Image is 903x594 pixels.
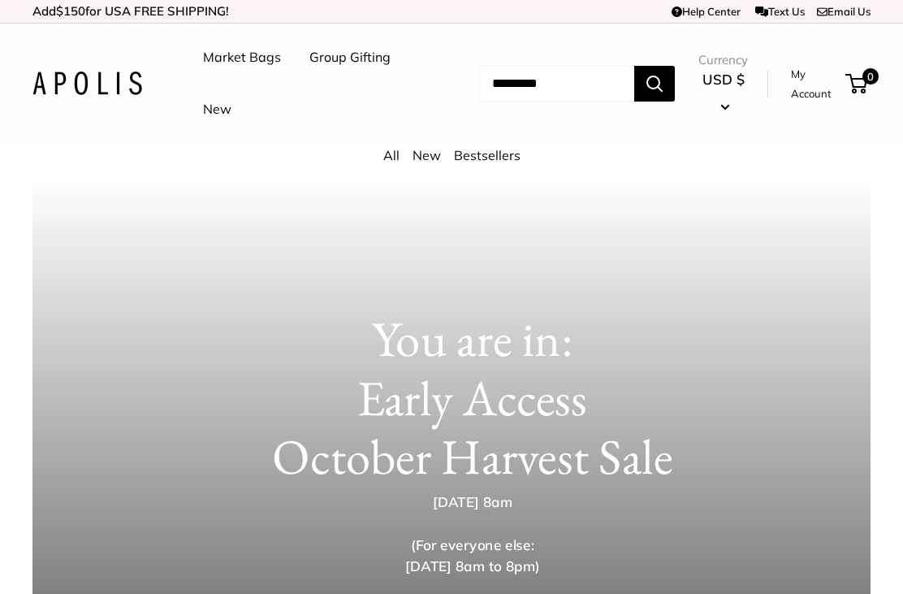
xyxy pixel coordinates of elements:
a: New [203,98,231,122]
a: Group Gifting [309,46,391,70]
a: Market Bags [203,46,281,70]
a: My Account [791,64,840,104]
a: Text Us [755,5,805,18]
button: Search [634,66,675,102]
a: All [383,147,400,163]
span: $150 [56,3,85,19]
button: USD $ [698,67,749,119]
p: [DATE] 8am (For everyone else: [DATE] 8am to 8pm) [222,492,724,578]
span: 0 [862,68,879,85]
span: Currency [698,49,749,72]
a: New [413,147,441,163]
img: Apolis [32,72,142,95]
a: Help Center [672,5,741,18]
input: Search... [479,66,634,102]
a: Bestsellers [454,147,521,163]
h1: You are in: Early Access October Harvest Sale [106,310,840,486]
a: Email Us [817,5,871,18]
a: 0 [847,74,867,93]
span: USD $ [702,71,745,88]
